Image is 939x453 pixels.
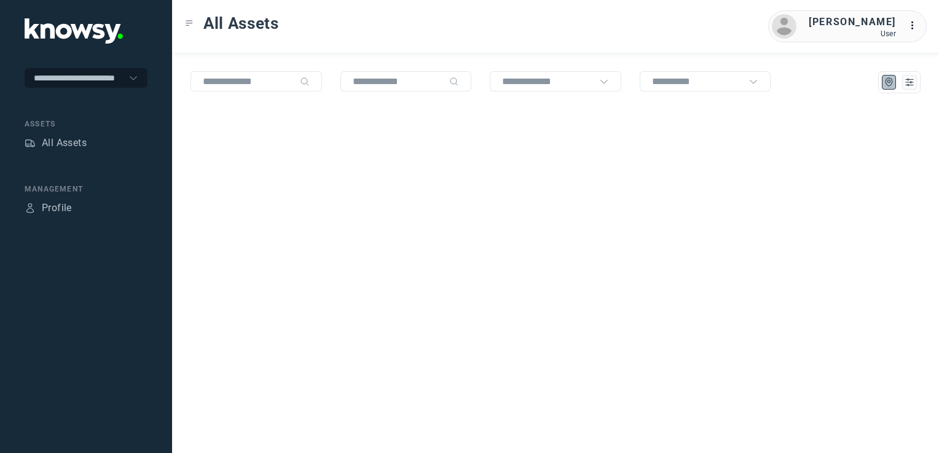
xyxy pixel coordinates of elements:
[25,184,147,195] div: Management
[300,77,310,87] div: Search
[884,77,895,88] div: Map
[25,136,87,150] a: AssetsAll Assets
[42,136,87,150] div: All Assets
[449,77,459,87] div: Search
[203,12,279,34] span: All Assets
[809,15,896,29] div: [PERSON_NAME]
[25,137,36,149] div: Assets
[908,18,923,35] div: :
[909,21,921,30] tspan: ...
[25,118,147,130] div: Assets
[25,203,36,214] div: Profile
[908,18,923,33] div: :
[772,14,796,39] img: avatar.png
[25,18,123,44] img: Application Logo
[185,19,194,28] div: Toggle Menu
[809,29,896,38] div: User
[42,201,72,215] div: Profile
[904,77,915,88] div: List
[25,201,72,215] a: ProfileProfile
